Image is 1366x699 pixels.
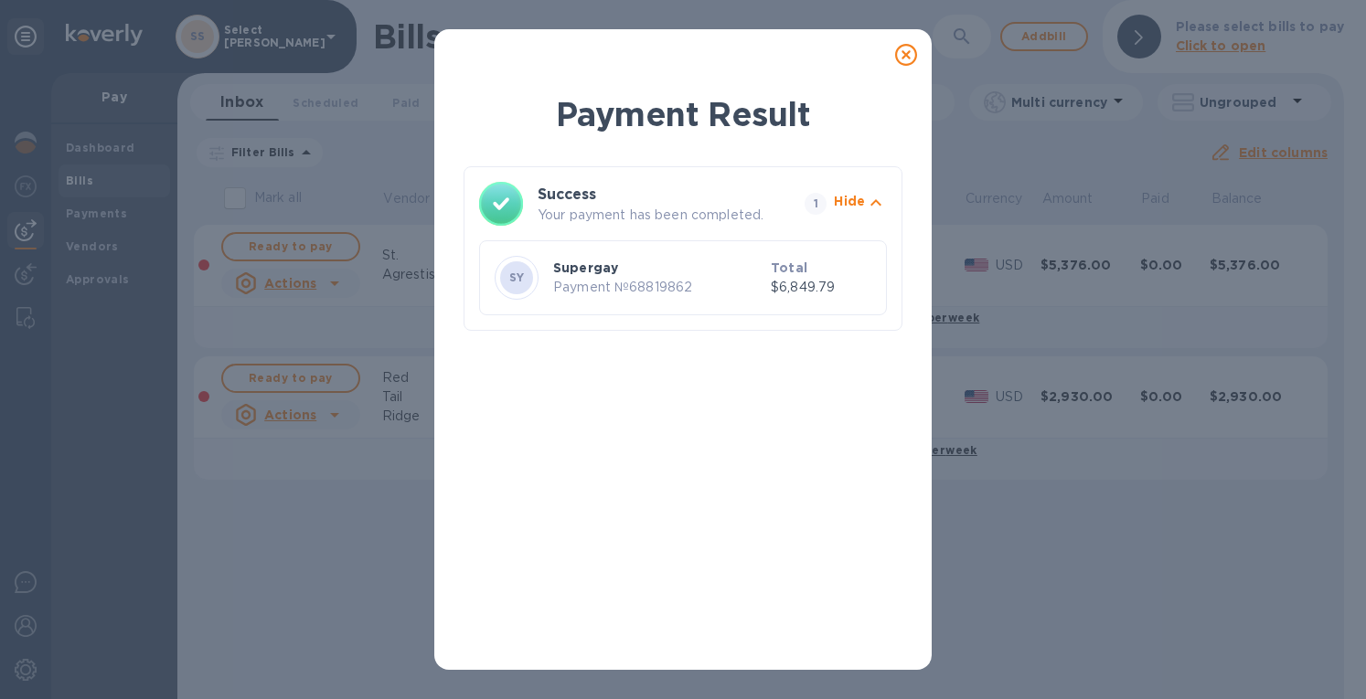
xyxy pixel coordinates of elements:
p: Supergay [553,259,763,277]
p: Hide [834,192,865,210]
p: Your payment has been completed. [538,206,797,225]
button: Hide [834,192,887,217]
b: Total [771,260,807,275]
p: Payment № 68819862 [553,278,763,297]
h3: Success [538,184,772,206]
p: $6,849.79 [771,278,871,297]
h1: Payment Result [464,91,902,137]
span: 1 [805,193,827,215]
b: SY [509,270,525,284]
